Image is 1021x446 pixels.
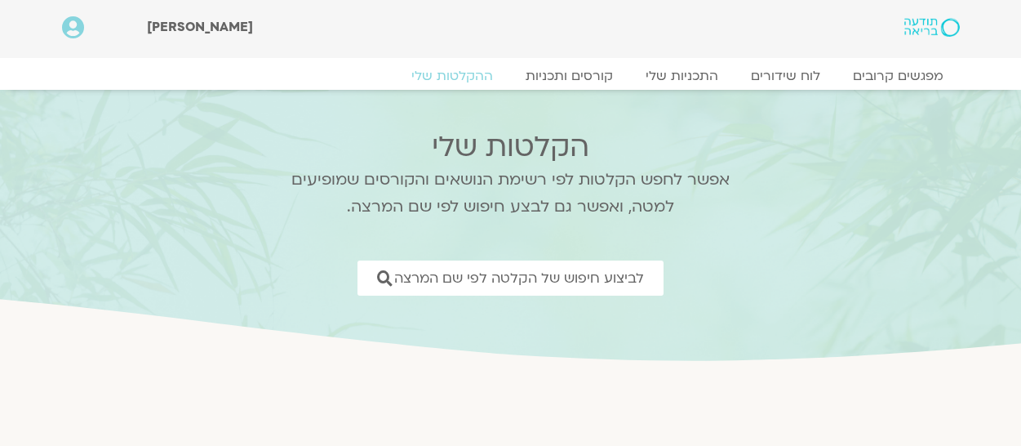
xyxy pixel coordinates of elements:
[62,68,960,84] nav: Menu
[270,167,752,221] p: אפשר לחפש הקלטות לפי רשימת הנושאים והקורסים שמופיעים למטה, ואפשר גם לבצע חיפוש לפי שם המרצה.
[147,18,253,36] span: [PERSON_NAME]
[509,68,629,84] a: קורסים ותכניות
[837,68,960,84] a: מפגשים קרובים
[270,131,752,163] h2: הקלטות שלי
[395,68,509,84] a: ההקלטות שלי
[735,68,837,84] a: לוח שידורים
[357,261,664,296] a: לביצוע חיפוש של הקלטה לפי שם המרצה
[629,68,735,84] a: התכניות שלי
[394,270,644,286] span: לביצוע חיפוש של הקלטה לפי שם המרצה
